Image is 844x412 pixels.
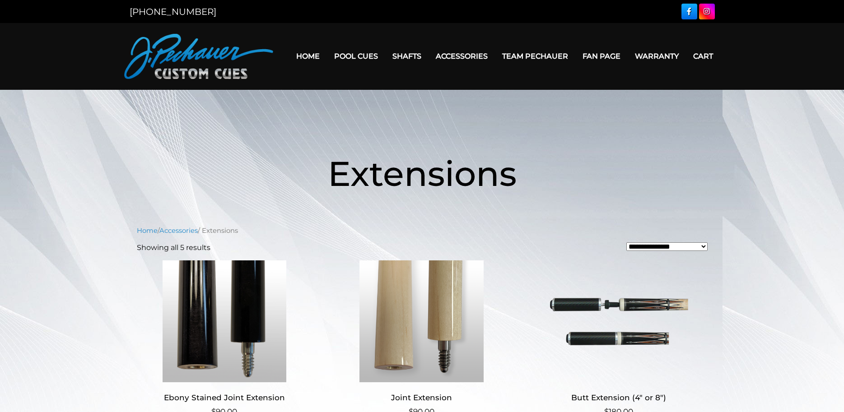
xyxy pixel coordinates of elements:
h2: Butt Extension (4″ or 8″) [531,389,707,406]
img: Pechauer Custom Cues [124,34,273,79]
a: Shafts [385,45,429,68]
a: Team Pechauer [495,45,575,68]
a: Home [137,227,158,235]
a: Warranty [628,45,686,68]
a: Accessories [429,45,495,68]
a: [PHONE_NUMBER] [130,6,216,17]
a: Pool Cues [327,45,385,68]
a: Home [289,45,327,68]
img: Joint Extension [334,260,509,382]
p: Showing all 5 results [137,242,210,253]
nav: Breadcrumb [137,226,708,236]
a: Cart [686,45,720,68]
img: Butt Extension (4" or 8") [531,260,707,382]
span: Extensions [328,153,517,194]
img: Ebony Stained Joint Extension [137,260,312,382]
h2: Joint Extension [334,389,509,406]
select: Shop order [626,242,708,251]
a: Fan Page [575,45,628,68]
h2: Ebony Stained Joint Extension [137,389,312,406]
a: Accessories [159,227,198,235]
